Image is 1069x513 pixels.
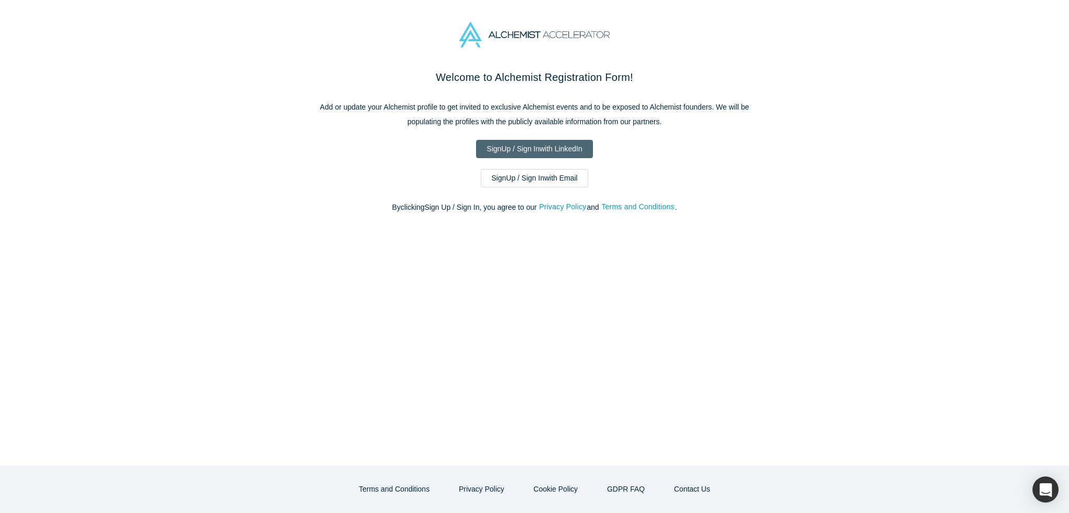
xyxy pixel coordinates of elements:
p: Add or update your Alchemist profile to get invited to exclusive Alchemist events and to be expos... [315,100,754,129]
button: Privacy Policy [539,201,587,213]
button: Cookie Policy [522,480,589,498]
a: GDPR FAQ [596,480,656,498]
a: SignUp / Sign Inwith LinkedIn [476,140,593,158]
button: Contact Us [663,480,721,498]
button: Terms and Conditions [348,480,441,498]
button: Privacy Policy [448,480,515,498]
img: Alchemist Accelerator Logo [459,22,610,47]
h2: Welcome to Alchemist Registration Form! [315,69,754,85]
p: By clicking Sign Up / Sign In , you agree to our and . [315,202,754,213]
a: SignUp / Sign Inwith Email [481,169,589,187]
button: Terms and Conditions [601,201,675,213]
